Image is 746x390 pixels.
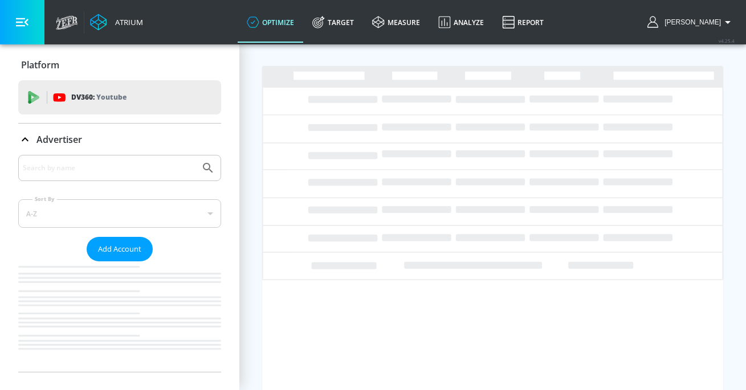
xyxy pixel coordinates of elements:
[18,261,221,372] nav: list of Advertiser
[87,237,153,261] button: Add Account
[238,2,303,43] a: optimize
[32,195,57,203] label: Sort By
[303,2,363,43] a: Target
[18,49,221,81] div: Platform
[647,15,735,29] button: [PERSON_NAME]
[363,2,429,43] a: measure
[660,18,721,26] span: login as: casey.cohen@zefr.com
[90,14,143,31] a: Atrium
[719,38,735,44] span: v 4.25.4
[71,91,127,104] p: DV360:
[429,2,493,43] a: Analyze
[493,2,553,43] a: Report
[111,17,143,27] div: Atrium
[98,243,141,256] span: Add Account
[18,155,221,372] div: Advertiser
[18,80,221,114] div: DV360: Youtube
[23,161,195,175] input: Search by name
[18,124,221,155] div: Advertiser
[36,133,82,146] p: Advertiser
[96,91,127,103] p: Youtube
[18,199,221,228] div: A-Z
[21,59,59,71] p: Platform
